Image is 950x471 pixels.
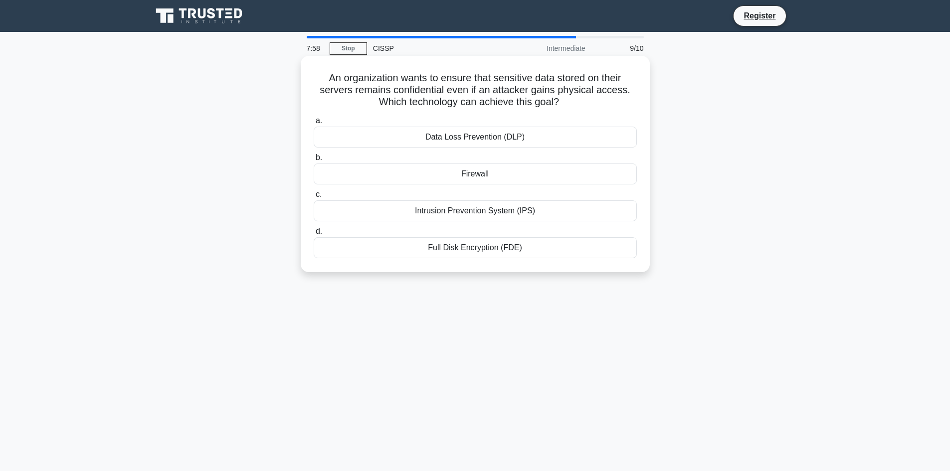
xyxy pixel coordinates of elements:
a: Register [738,9,781,22]
div: Firewall [314,163,637,184]
div: Data Loss Prevention (DLP) [314,127,637,148]
span: a. [316,116,322,125]
div: Intermediate [504,38,591,58]
div: CISSP [367,38,504,58]
span: d. [316,227,322,235]
div: Intrusion Prevention System (IPS) [314,200,637,221]
h5: An organization wants to ensure that sensitive data stored on their servers remains confidential ... [313,72,638,109]
span: c. [316,190,322,198]
a: Stop [330,42,367,55]
div: Full Disk Encryption (FDE) [314,237,637,258]
div: 7:58 [301,38,330,58]
span: b. [316,153,322,161]
div: 9/10 [591,38,650,58]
